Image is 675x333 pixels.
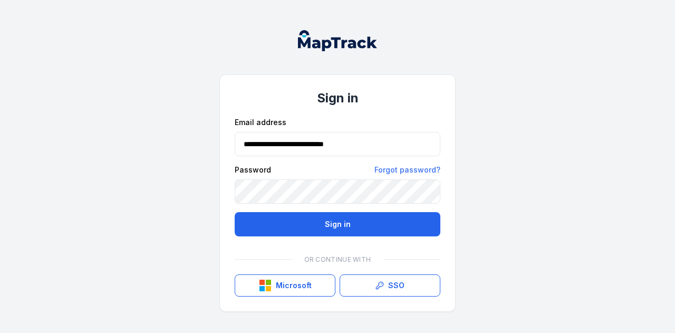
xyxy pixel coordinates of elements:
[235,165,271,175] label: Password
[235,249,440,270] div: Or continue with
[374,165,440,175] a: Forgot password?
[235,274,335,297] button: Microsoft
[281,30,394,51] nav: Global
[235,212,440,236] button: Sign in
[340,274,440,297] a: SSO
[235,90,440,107] h1: Sign in
[235,117,286,128] label: Email address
